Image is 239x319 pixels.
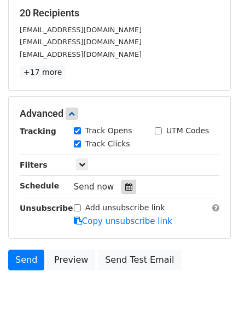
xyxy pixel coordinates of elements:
strong: Tracking [20,127,56,135]
label: Add unsubscribe link [85,202,165,214]
label: Track Opens [85,125,132,137]
h5: 20 Recipients [20,7,219,19]
strong: Schedule [20,181,59,190]
h5: Advanced [20,108,219,120]
iframe: Chat Widget [184,267,239,319]
a: Send Test Email [98,250,181,270]
strong: Unsubscribe [20,204,73,212]
label: Track Clicks [85,138,130,150]
strong: Filters [20,161,48,169]
small: [EMAIL_ADDRESS][DOMAIN_NAME] [20,38,142,46]
label: UTM Codes [166,125,209,137]
small: [EMAIL_ADDRESS][DOMAIN_NAME] [20,50,142,58]
small: [EMAIL_ADDRESS][DOMAIN_NAME] [20,26,142,34]
a: Copy unsubscribe link [74,216,172,226]
a: Send [8,250,44,270]
span: Send now [74,182,114,192]
a: +17 more [20,66,66,79]
a: Preview [47,250,95,270]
